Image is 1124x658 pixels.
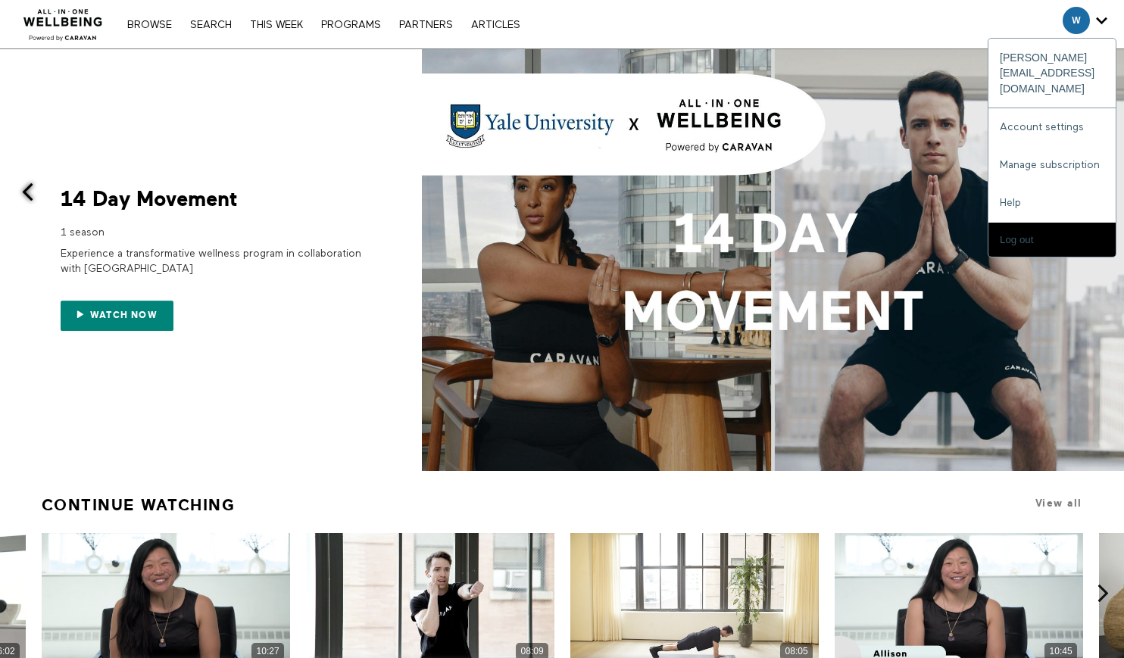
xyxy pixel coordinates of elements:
nav: Primary [120,17,527,32]
div: 08:09 [521,645,544,658]
a: View all [1035,497,1082,509]
a: Manage subscription [988,146,1116,184]
a: PROGRAMS [314,20,389,30]
a: Help [988,184,1116,222]
div: [PERSON_NAME][EMAIL_ADDRESS][DOMAIN_NAME] [988,39,1116,108]
div: 10:45 [1050,645,1072,658]
a: THIS WEEK [242,20,311,30]
a: ARTICLES [464,20,528,30]
a: PARTNERS [392,20,461,30]
div: 08:05 [785,645,808,658]
a: Search [183,20,239,30]
input: Log out [988,223,1116,257]
a: Account settings [988,108,1116,146]
a: Continue Watching [42,489,236,521]
a: Browse [120,20,180,30]
div: 10:27 [257,645,279,658]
